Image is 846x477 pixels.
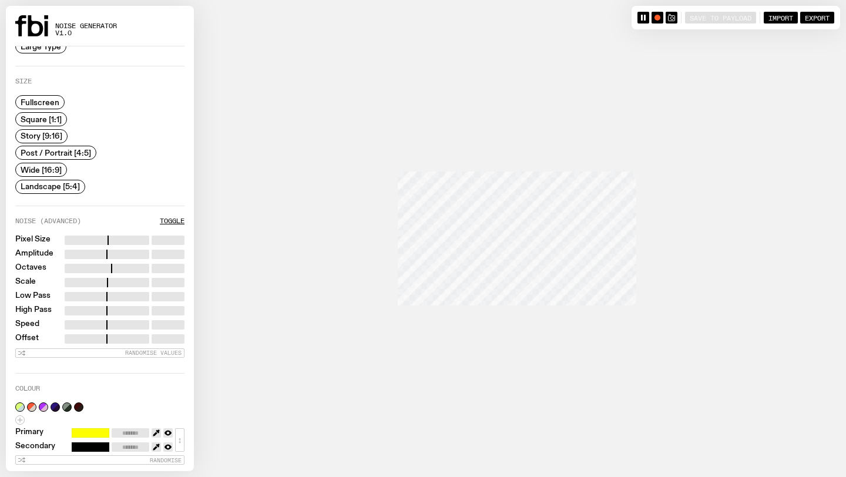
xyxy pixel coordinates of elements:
[15,334,39,344] label: Offset
[15,218,81,224] label: Noise (Advanced)
[15,250,53,259] label: Amplitude
[15,264,46,273] label: Octaves
[800,12,834,23] button: Export
[690,14,751,21] span: Save to Payload
[21,42,61,51] span: Large Type
[21,132,62,140] span: Story [9:16]
[15,428,43,438] label: Primary
[764,12,798,23] button: Import
[15,320,39,330] label: Speed
[21,149,91,157] span: Post / Portrait [4:5]
[21,165,62,174] span: Wide [16:9]
[15,455,184,465] button: Randomise
[125,350,182,356] span: Randomise Values
[175,428,184,452] button: ↕
[15,78,32,85] label: Size
[21,115,62,123] span: Square [1:1]
[768,14,793,21] span: Import
[55,23,117,29] span: Noise Generator
[15,306,52,315] label: High Pass
[15,236,51,245] label: Pixel Size
[21,98,59,107] span: Fullscreen
[21,182,80,191] span: Landscape [5:4]
[150,457,182,463] span: Randomise
[805,14,830,21] span: Export
[15,292,51,301] label: Low Pass
[15,442,55,452] label: Secondary
[15,278,36,287] label: Scale
[685,12,756,23] button: Save to Payload
[15,348,184,358] button: Randomise Values
[160,218,184,224] button: Toggle
[55,30,117,36] span: v1.0
[15,385,40,392] label: Colour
